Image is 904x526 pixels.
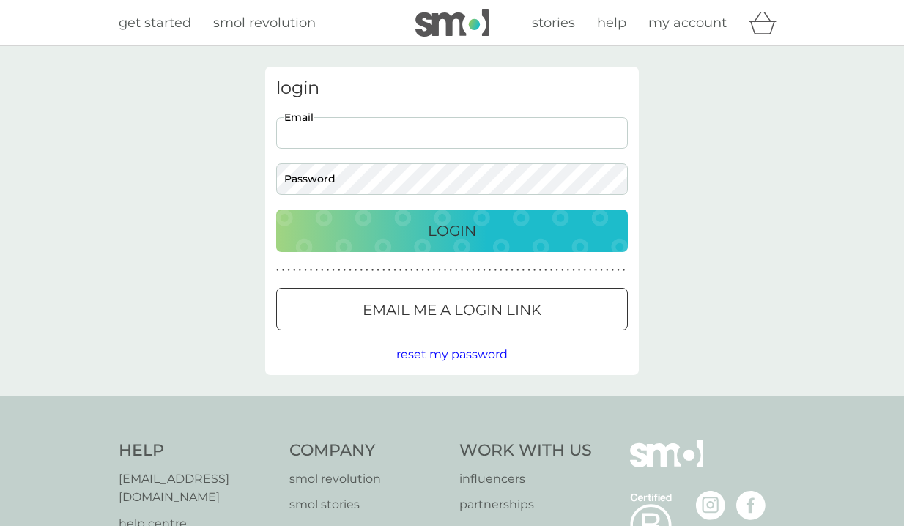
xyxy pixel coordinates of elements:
[538,267,541,274] p: ●
[321,267,324,274] p: ●
[428,219,476,242] p: Login
[455,267,458,274] p: ●
[393,267,396,274] p: ●
[494,267,497,274] p: ●
[404,267,407,274] p: ●
[282,267,285,274] p: ●
[749,8,785,37] div: basket
[344,267,347,274] p: ●
[623,267,626,274] p: ●
[289,440,445,462] h4: Company
[630,440,703,489] img: smol
[527,267,530,274] p: ●
[489,267,492,274] p: ●
[567,267,570,274] p: ●
[597,12,626,34] a: help
[561,267,564,274] p: ●
[213,15,316,31] span: smol revolution
[355,267,357,274] p: ●
[396,347,508,361] span: reset my password
[410,267,413,274] p: ●
[696,491,725,520] img: visit the smol Instagram page
[648,15,727,31] span: my account
[449,267,452,274] p: ●
[459,495,592,514] a: partnerships
[119,470,275,507] a: [EMAIL_ADDRESS][DOMAIN_NAME]
[459,470,592,489] a: influencers
[310,267,313,274] p: ●
[433,267,436,274] p: ●
[363,298,541,322] p: Email me a login link
[119,15,191,31] span: get started
[461,267,464,274] p: ●
[589,267,592,274] p: ●
[438,267,441,274] p: ●
[505,267,508,274] p: ●
[119,12,191,34] a: get started
[648,12,727,34] a: my account
[483,267,486,274] p: ●
[532,12,575,34] a: stories
[416,267,419,274] p: ●
[555,267,558,274] p: ●
[276,288,628,330] button: Email me a login link
[550,267,553,274] p: ●
[304,267,307,274] p: ●
[396,345,508,364] button: reset my password
[617,267,620,274] p: ●
[427,267,430,274] p: ●
[421,267,424,274] p: ●
[459,440,592,462] h4: Work With Us
[299,267,302,274] p: ●
[338,267,341,274] p: ●
[293,267,296,274] p: ●
[612,267,615,274] p: ●
[736,491,766,520] img: visit the smol Facebook page
[276,210,628,252] button: Login
[511,267,514,274] p: ●
[289,470,445,489] a: smol revolution
[388,267,391,274] p: ●
[377,267,379,274] p: ●
[478,267,481,274] p: ●
[583,267,586,274] p: ●
[516,267,519,274] p: ●
[371,267,374,274] p: ●
[332,267,335,274] p: ●
[472,267,475,274] p: ●
[399,267,402,274] p: ●
[415,9,489,37] img: smol
[544,267,547,274] p: ●
[578,267,581,274] p: ●
[533,267,536,274] p: ●
[349,267,352,274] p: ●
[466,267,469,274] p: ●
[276,267,279,274] p: ●
[597,15,626,31] span: help
[213,12,316,34] a: smol revolution
[532,15,575,31] span: stories
[595,267,598,274] p: ●
[600,267,603,274] p: ●
[522,267,525,274] p: ●
[327,267,330,274] p: ●
[360,267,363,274] p: ●
[572,267,575,274] p: ●
[606,267,609,274] p: ●
[315,267,318,274] p: ●
[366,267,368,274] p: ●
[119,440,275,462] h4: Help
[500,267,503,274] p: ●
[276,78,628,99] h3: login
[444,267,447,274] p: ●
[287,267,290,274] p: ●
[382,267,385,274] p: ●
[289,495,445,514] a: smol stories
